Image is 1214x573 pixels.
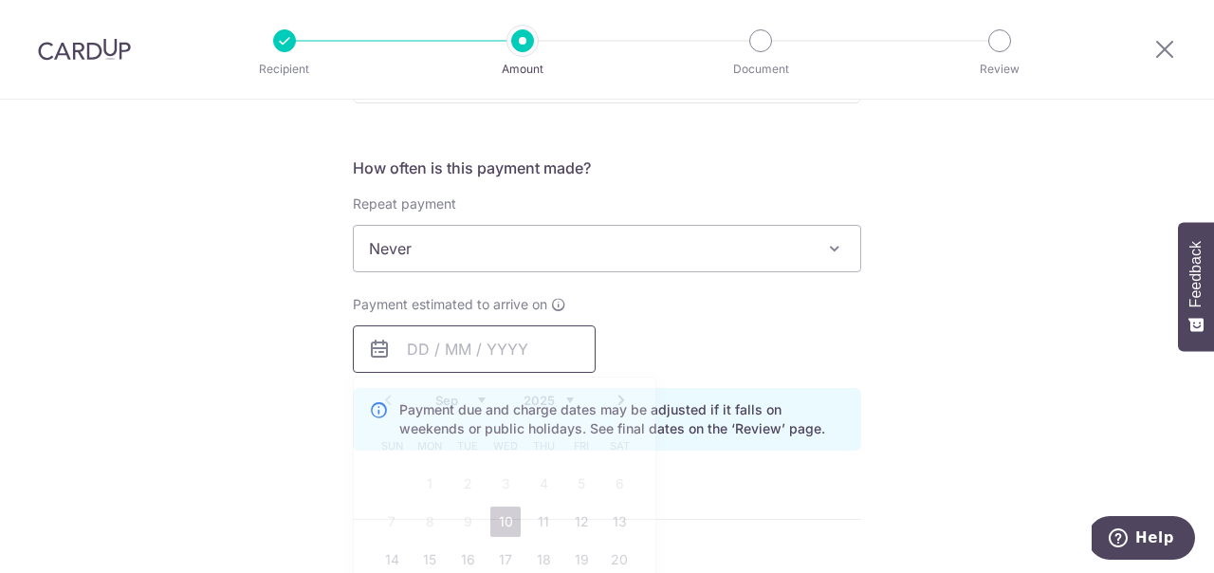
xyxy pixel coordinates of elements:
a: 11 [528,507,559,537]
p: Amount [452,60,593,79]
span: Sunday [377,431,407,461]
a: 13 [604,507,635,537]
label: Repeat payment [353,194,456,213]
span: Monday [414,431,445,461]
p: Document [690,60,831,79]
span: Tuesday [452,431,483,461]
a: Next [610,389,633,412]
span: Wednesday [490,431,521,461]
a: 10 [490,507,521,537]
span: Saturday [604,431,635,461]
span: Feedback [1187,241,1205,307]
img: CardUp [38,38,131,61]
button: Feedback - Show survey [1178,222,1214,351]
span: Never [353,225,861,272]
a: 12 [566,507,597,537]
h5: How often is this payment made? [353,157,861,179]
span: Never [354,226,860,271]
p: Review [929,60,1070,79]
span: Thursday [528,431,559,461]
span: Friday [566,431,597,461]
iframe: Opens a widget where you can find more information [1092,516,1195,564]
p: Recipient [214,60,355,79]
input: DD / MM / YYYY [353,325,596,373]
span: Payment estimated to arrive on [353,295,547,314]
